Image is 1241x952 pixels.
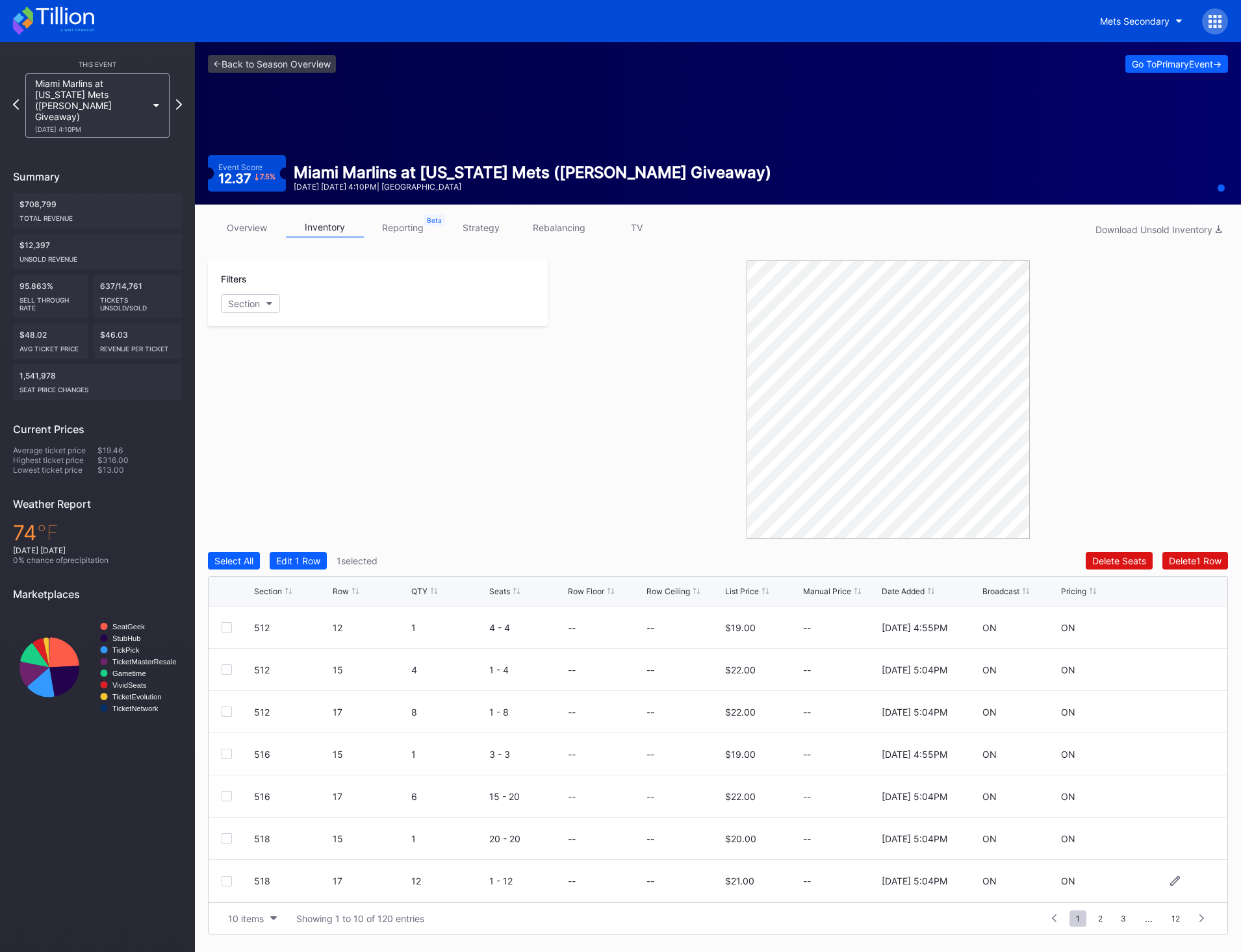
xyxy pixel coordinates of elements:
[13,445,97,455] div: Average ticket price
[646,791,654,802] div: --
[37,520,58,545] span: ℉
[333,707,408,718] div: 17
[1089,221,1228,238] button: Download Unsold Inventory
[803,749,878,760] div: --
[489,749,565,760] div: 3 - 3
[218,162,262,172] div: Event Score
[13,170,182,183] div: Summary
[725,833,756,844] div: $20.00
[411,875,487,886] div: 12
[1095,224,1222,235] div: Download Unsold Inventory
[1061,707,1075,718] div: ON
[13,364,182,400] div: 1,541,978
[568,586,604,596] div: Row Floor
[112,623,145,631] text: SeatGeek
[803,833,878,844] div: --
[208,218,286,238] a: overview
[333,875,408,886] div: 17
[725,622,756,633] div: $19.00
[19,209,175,222] div: Total Revenue
[1061,875,1075,886] div: ON
[1061,622,1075,633] div: ON
[411,707,487,718] div: 8
[333,791,408,802] div: 17
[1086,552,1153,570] button: Delete Seats
[333,586,349,596] div: Row
[598,218,676,238] a: TV
[489,664,565,675] div: 1 - 4
[982,622,997,633] div: ON
[208,552,260,570] button: Select All
[35,78,147,133] div: Miami Marlins at [US_STATE] Mets ([PERSON_NAME] Giveaway)
[94,275,182,318] div: 637/14,761
[725,707,756,718] div: $22.00
[112,705,159,712] text: TicketNetwork
[364,218,442,238] a: reporting
[568,749,576,760] div: --
[725,791,756,802] div: $22.00
[13,423,182,436] div: Current Prices
[94,323,182,359] div: $46.03
[882,875,947,886] div: [DATE] 5:04PM
[222,910,283,927] button: 10 items
[882,664,947,675] div: [DATE] 5:04PM
[1069,910,1086,927] span: 1
[646,622,654,633] div: --
[13,275,88,318] div: 95.863%
[13,520,182,545] div: 74
[97,445,182,455] div: $19.46
[218,172,276,185] div: 12.37
[803,622,878,633] div: --
[13,455,97,465] div: Highest ticket price
[1061,664,1075,675] div: ON
[333,622,408,633] div: 12
[296,913,424,924] div: Showing 1 to 10 of 120 entries
[982,664,997,675] div: ON
[520,218,598,238] a: rebalancing
[254,622,329,633] div: 512
[803,791,878,802] div: --
[19,340,82,353] div: Avg ticket price
[254,791,329,802] div: 516
[725,749,756,760] div: $19.00
[489,707,565,718] div: 1 - 8
[1092,555,1146,566] div: Delete Seats
[112,681,147,689] text: VividSeats
[725,875,754,886] div: $21.00
[882,586,925,596] div: Date Added
[286,218,364,238] a: inventory
[1165,910,1186,927] span: 12
[254,749,329,760] div: 516
[882,707,947,718] div: [DATE] 5:04PM
[13,555,182,565] div: 0 % chance of precipitation
[803,586,851,596] div: Manual Price
[260,173,275,181] div: 7.5 %
[489,586,510,596] div: Seats
[803,664,878,675] div: --
[411,791,487,802] div: 6
[208,55,336,73] a: <-Back to Season Overview
[19,381,175,394] div: seat price changes
[19,250,175,263] div: Unsold Revenue
[489,791,565,802] div: 15 - 20
[411,749,487,760] div: 1
[112,634,141,642] text: StubHub
[489,875,565,886] div: 1 - 12
[882,833,947,844] div: [DATE] 5:04PM
[254,586,282,596] div: Section
[1090,9,1192,33] button: Mets Secondary
[13,545,182,555] div: [DATE] [DATE]
[1100,16,1170,27] div: Mets Secondary
[97,455,182,465] div: $316.00
[982,833,997,844] div: ON
[568,875,576,886] div: --
[97,465,182,475] div: $13.00
[13,465,97,475] div: Lowest ticket price
[112,670,146,677] text: Gametime
[1092,910,1109,927] span: 2
[13,60,182,68] div: This Event
[568,707,576,718] div: --
[646,586,690,596] div: Row Ceiling
[35,125,147,133] div: [DATE] 4:10PM
[646,875,654,886] div: --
